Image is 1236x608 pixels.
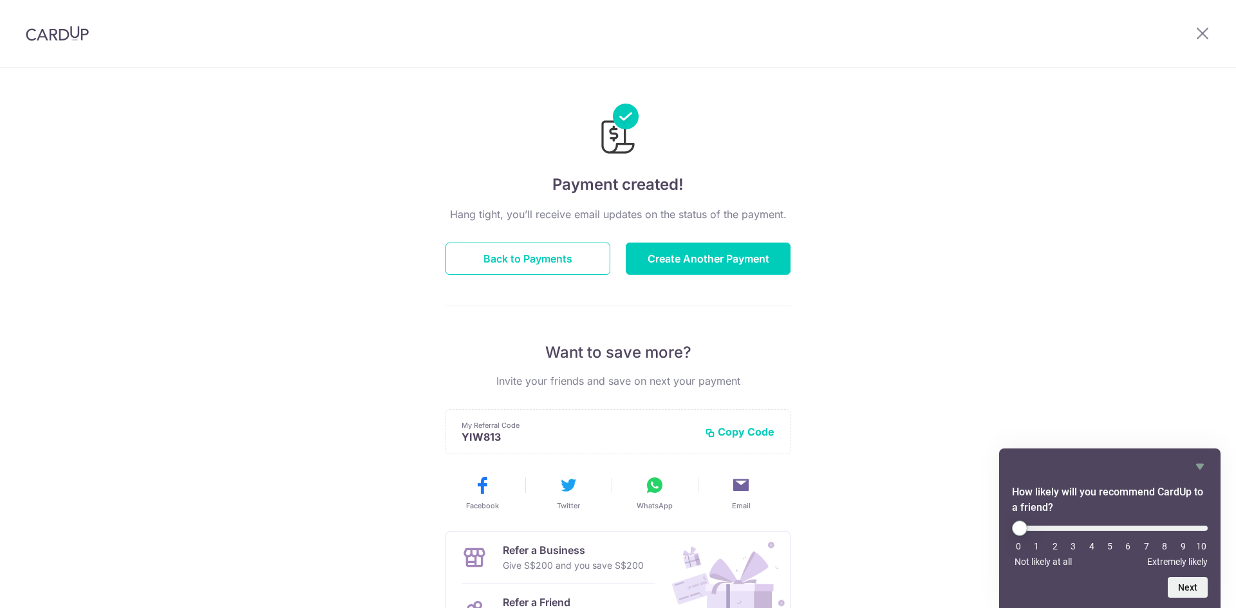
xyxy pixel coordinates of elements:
li: 0 [1012,541,1025,551]
li: 8 [1158,541,1171,551]
button: Hide survey [1192,459,1208,474]
p: Give S$200 and you save S$200 [503,558,644,573]
span: Twitter [557,501,580,511]
button: Twitter [530,475,606,511]
button: Next question [1168,577,1208,598]
p: Invite your friends and save on next your payment [445,373,791,389]
span: Facebook [466,501,499,511]
li: 2 [1049,541,1062,551]
div: How likely will you recommend CardUp to a friend? Select an option from 0 to 10, with 0 being Not... [1012,520,1208,567]
p: Refer a Business [503,542,644,558]
div: How likely will you recommend CardUp to a friend? Select an option from 0 to 10, with 0 being Not... [1012,459,1208,598]
img: CardUp [26,26,89,41]
span: Not likely at all [1015,557,1072,567]
li: 3 [1067,541,1080,551]
p: My Referral Code [462,420,695,430]
li: 4 [1085,541,1098,551]
p: Hang tight, you’ll receive email updates on the status of the payment. [445,207,791,222]
span: WhatsApp [637,501,673,511]
li: 5 [1103,541,1116,551]
button: Back to Payments [445,243,610,275]
span: Extremely likely [1147,557,1208,567]
li: 10 [1195,541,1208,551]
p: YIW813 [462,430,695,443]
button: Email [703,475,779,511]
span: Email [732,501,751,511]
li: 6 [1121,541,1134,551]
p: Want to save more? [445,342,791,363]
li: 7 [1140,541,1153,551]
li: 1 [1030,541,1043,551]
img: Payments [597,104,639,158]
h4: Payment created! [445,173,791,196]
button: WhatsApp [617,475,693,511]
h2: How likely will you recommend CardUp to a friend? Select an option from 0 to 10, with 0 being Not... [1012,484,1208,515]
button: Create Another Payment [626,243,791,275]
button: Facebook [444,475,520,511]
li: 9 [1177,541,1190,551]
button: Copy Code [705,425,774,438]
